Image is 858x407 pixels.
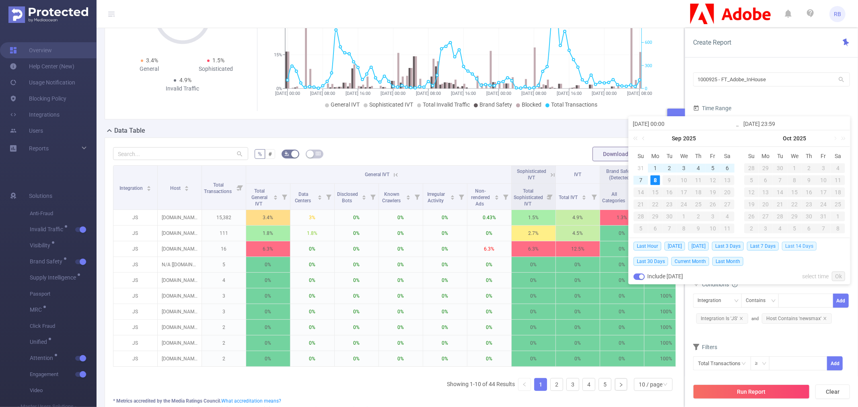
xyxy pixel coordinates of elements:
[30,307,45,312] span: MRC
[648,187,663,197] div: 15
[720,150,735,162] th: Sat
[759,175,773,185] div: 6
[816,186,831,198] td: October 17, 2025
[30,206,97,222] span: Anti-Fraud
[583,378,595,391] a: 4
[788,210,802,222] td: October 29, 2025
[567,378,579,391] a: 3
[708,163,718,173] div: 5
[706,222,720,234] td: October 10, 2025
[30,226,66,232] span: Invalid Traffic
[451,91,476,96] tspan: [DATE] 16:00
[634,152,648,160] span: Su
[693,384,810,399] button: Run Report
[634,174,648,186] td: September 7, 2025
[816,150,831,162] th: Fri
[30,382,97,399] span: Video
[310,91,335,96] tspan: [DATE] 08:00
[693,39,731,46] span: Create Report
[514,188,543,207] span: Total Sophisticated IVT
[650,163,660,173] div: 1
[722,163,732,173] div: 6
[185,185,189,187] i: icon: caret-up
[544,184,556,210] i: Filter menu
[551,101,597,108] span: Total Transactions
[831,175,845,185] div: 11
[615,378,628,391] li: Next Page
[706,152,720,160] span: Fr
[677,174,691,186] td: September 10, 2025
[759,163,773,173] div: 29
[759,210,773,222] td: October 27, 2025
[831,150,845,162] th: Sat
[551,378,563,391] a: 2
[648,210,663,222] td: September 29, 2025
[720,162,735,174] td: September 6, 2025
[744,187,759,197] div: 12
[788,150,802,162] th: Wed
[29,145,49,152] span: Reports
[416,91,441,96] tspan: [DATE] 08:00
[150,84,216,93] div: Invalid Traffic
[486,91,511,96] tspan: [DATE] 00:00
[671,130,683,146] a: Sep
[816,187,831,197] div: 17
[534,378,547,391] li: 1
[29,140,49,156] a: Reports
[636,175,646,185] div: 7
[412,184,423,210] i: Filter menu
[677,210,691,222] td: October 1, 2025
[274,194,278,196] i: icon: caret-up
[663,162,677,174] td: September 2, 2025
[30,243,53,248] span: Visibility
[30,318,97,334] span: Click Fraud
[744,150,759,162] th: Sun
[788,175,802,185] div: 8
[677,198,691,210] td: September 24, 2025
[663,152,677,160] span: Tu
[827,356,843,370] button: Add
[677,150,691,162] th: Wed
[816,152,831,160] span: Fr
[788,187,802,197] div: 15
[691,174,706,186] td: September 11, 2025
[648,152,663,160] span: Mo
[744,152,759,160] span: Su
[369,101,413,108] span: Sophisticated IVT
[185,188,189,190] i: icon: caret-down
[648,186,663,198] td: September 15, 2025
[720,198,735,210] td: September 27, 2025
[773,210,788,222] td: October 28, 2025
[495,194,499,196] i: icon: caret-up
[663,187,677,197] div: 16
[720,174,735,186] td: September 13, 2025
[274,197,278,199] i: icon: caret-down
[816,174,831,186] td: October 10, 2025
[284,151,289,156] i: icon: bg-colors
[406,194,411,196] i: icon: caret-up
[677,187,691,197] div: 17
[599,378,611,391] a: 5
[691,152,706,160] span: Th
[204,182,233,194] span: Total Transactions
[802,163,816,173] div: 2
[650,175,660,185] div: 8
[582,378,595,391] li: 4
[816,198,831,210] td: October 24, 2025
[268,151,272,157] span: #
[183,65,249,73] div: Sophisticated
[30,366,97,382] span: Engagement
[816,175,831,185] div: 10
[834,6,841,22] span: RB
[691,198,706,210] td: September 25, 2025
[627,91,652,96] tspan: [DATE] 08:00
[744,210,759,222] td: October 26, 2025
[831,174,845,186] td: October 11, 2025
[582,194,586,196] i: icon: caret-up
[10,107,60,123] a: Integrations
[773,152,788,160] span: Tu
[116,65,183,73] div: General
[677,175,691,185] div: 10
[759,174,773,186] td: October 6, 2025
[517,169,546,181] span: Sophisticated IVT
